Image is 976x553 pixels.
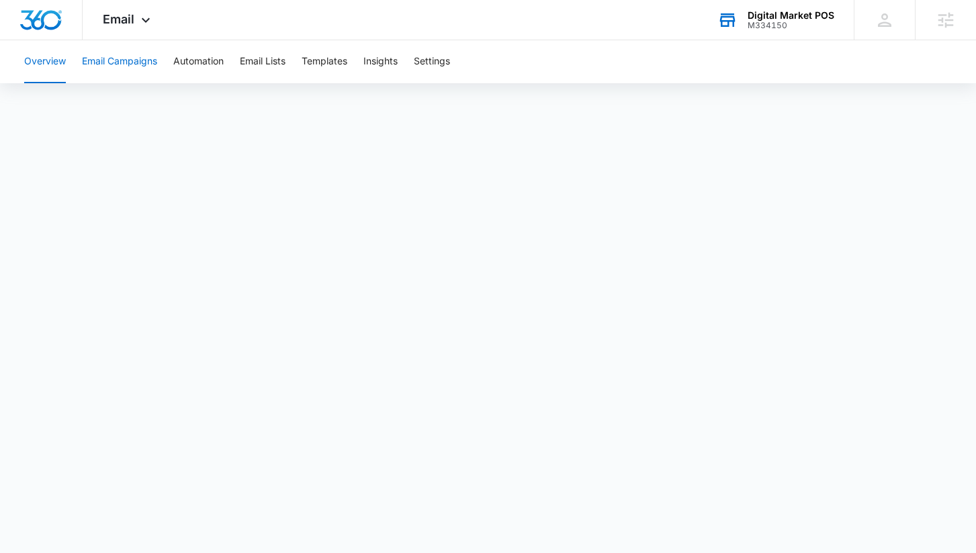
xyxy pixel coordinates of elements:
button: Insights [363,40,398,83]
button: Email Campaigns [82,40,157,83]
button: Email Lists [240,40,285,83]
div: account id [748,21,834,30]
button: Templates [302,40,347,83]
button: Overview [24,40,66,83]
div: account name [748,10,834,21]
button: Settings [414,40,450,83]
button: Automation [173,40,224,83]
span: Email [103,12,134,26]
